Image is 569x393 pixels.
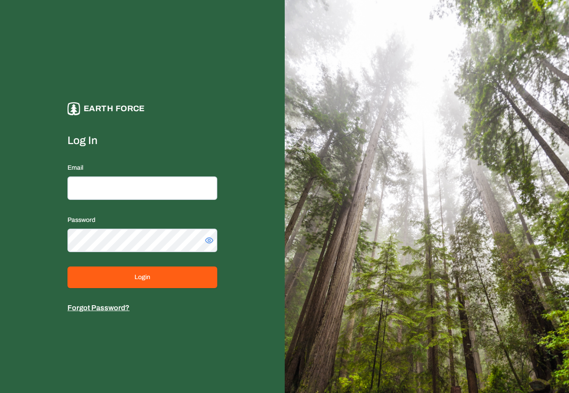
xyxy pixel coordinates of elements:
[84,102,145,115] p: Earth force
[67,267,217,288] button: Login
[67,303,217,313] p: Forgot Password?
[67,164,83,171] label: Email
[67,133,217,148] label: Log In
[67,102,80,115] img: earthforce-logo-white-uG4MPadI.svg
[67,217,95,223] label: Password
